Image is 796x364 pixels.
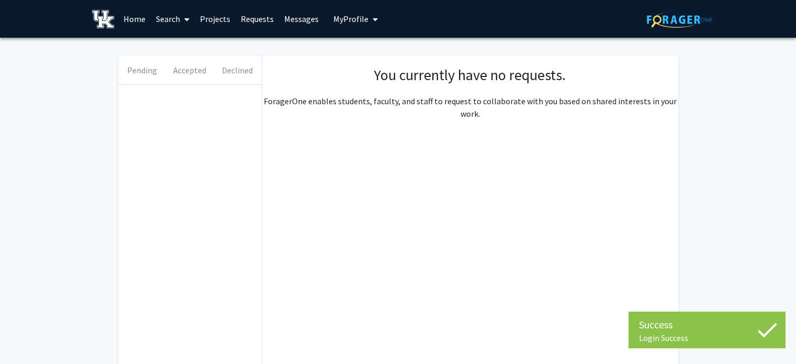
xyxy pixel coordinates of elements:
button: Accepted [166,56,214,84]
a: Projects [195,1,236,37]
a: Requests [236,1,279,37]
button: Declined [214,56,261,84]
img: University of Kentucky Logo [92,10,115,28]
a: Home [118,1,151,37]
h1: You currently have no requests. [273,67,668,84]
img: ForagerOne Logo [647,12,712,28]
button: Pending [118,56,166,84]
div: Success [639,317,775,333]
a: Search [151,1,195,37]
span: My Profile [333,14,368,24]
div: Login Success [639,333,775,343]
a: Messages [279,1,324,37]
p: ForagerOne enables students, faculty, and staff to request to collaborate with you based on share... [262,95,678,120]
